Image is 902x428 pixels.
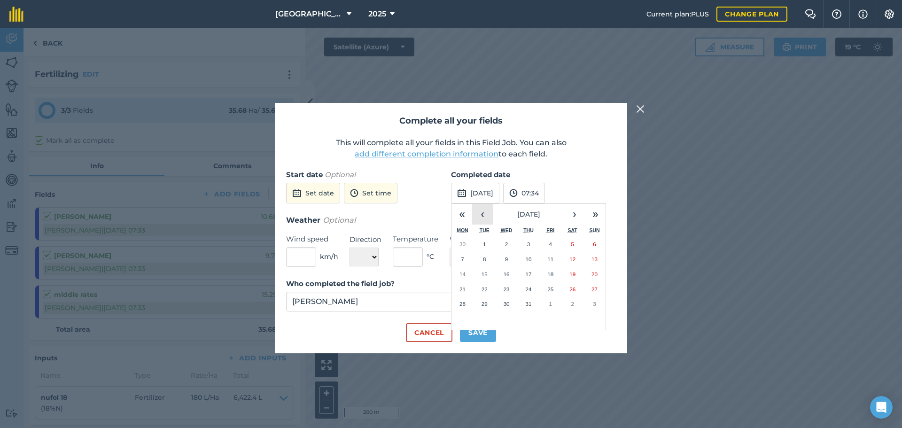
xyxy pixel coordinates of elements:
[539,282,561,297] button: 25 July 2025
[583,296,606,311] button: 3 August 2025
[518,237,540,252] button: 3 July 2025
[451,204,472,225] button: «
[585,204,606,225] button: »
[474,237,496,252] button: 1 July 2025
[518,282,540,297] button: 24 July 2025
[474,252,496,267] button: 8 July 2025
[406,323,452,342] button: Cancel
[546,227,554,233] abbr: Friday
[504,301,510,307] abbr: 30 July 2025
[527,241,530,247] abbr: 3 July 2025
[569,271,575,277] abbr: 19 July 2025
[593,241,596,247] abbr: 6 July 2025
[517,210,540,218] span: [DATE]
[505,241,508,247] abbr: 2 July 2025
[496,237,518,252] button: 2 July 2025
[459,301,466,307] abbr: 28 July 2025
[350,234,381,245] label: Direction
[549,301,552,307] abbr: 1 August 2025
[474,267,496,282] button: 15 July 2025
[518,296,540,311] button: 31 July 2025
[583,282,606,297] button: 27 July 2025
[496,282,518,297] button: 23 July 2025
[286,137,616,160] p: This will complete all your fields in this Field Job. You can also to each field.
[368,8,386,20] span: 2025
[571,241,574,247] abbr: 5 July 2025
[496,267,518,282] button: 16 July 2025
[355,148,498,160] button: add different completion information
[9,7,23,22] img: fieldmargin Logo
[451,296,474,311] button: 28 July 2025
[525,286,531,292] abbr: 24 July 2025
[547,286,553,292] abbr: 25 July 2025
[539,237,561,252] button: 4 July 2025
[509,187,518,199] img: svg+xml;base64,PD94bWwgdmVyc2lvbj0iMS4wIiBlbmNvZGluZz0idXRmLTgiPz4KPCEtLSBHZW5lcmF0b3I6IEFkb2JlIE...
[350,187,358,199] img: svg+xml;base64,PD94bWwgdmVyc2lvbj0iMS4wIiBlbmNvZGluZz0idXRmLTgiPz4KPCEtLSBHZW5lcmF0b3I6IEFkb2JlIE...
[496,252,518,267] button: 9 July 2025
[525,271,531,277] abbr: 17 July 2025
[461,256,464,262] abbr: 7 July 2025
[275,8,343,20] span: [GEOGRAPHIC_DATA]
[451,183,499,203] button: [DATE]
[564,204,585,225] button: ›
[325,170,356,179] em: Optional
[539,267,561,282] button: 18 July 2025
[480,227,490,233] abbr: Tuesday
[451,170,510,179] strong: Completed date
[496,296,518,311] button: 30 July 2025
[286,214,616,226] h3: Weather
[539,252,561,267] button: 11 July 2025
[493,204,564,225] button: [DATE]
[393,233,438,245] label: Temperature
[483,241,486,247] abbr: 1 July 2025
[504,286,510,292] abbr: 23 July 2025
[459,241,466,247] abbr: 30 June 2025
[501,227,513,233] abbr: Wednesday
[547,271,553,277] abbr: 18 July 2025
[518,252,540,267] button: 10 July 2025
[561,237,583,252] button: 5 July 2025
[457,227,468,233] abbr: Monday
[482,301,488,307] abbr: 29 July 2025
[805,9,816,19] img: Two speech bubbles overlapping with the left bubble in the forefront
[858,8,868,20] img: svg+xml;base64,PHN2ZyB4bWxucz0iaHR0cDovL3d3dy53My5vcmcvMjAwMC9zdmciIHdpZHRoPSIxNyIgaGVpZ2h0PSIxNy...
[472,204,493,225] button: ‹
[482,271,488,277] abbr: 15 July 2025
[583,252,606,267] button: 13 July 2025
[569,256,575,262] abbr: 12 July 2025
[646,9,709,19] span: Current plan : PLUS
[569,286,575,292] abbr: 26 July 2025
[483,256,486,262] abbr: 8 July 2025
[286,183,340,203] button: Set date
[549,241,552,247] abbr: 4 July 2025
[870,396,893,419] div: Open Intercom Messenger
[482,286,488,292] abbr: 22 July 2025
[450,234,496,245] label: Weather
[286,279,395,288] strong: Who completed the field job?
[427,251,434,262] span: ° C
[286,114,616,128] h2: Complete all your fields
[451,252,474,267] button: 7 July 2025
[505,256,508,262] abbr: 9 July 2025
[591,271,598,277] abbr: 20 July 2025
[593,301,596,307] abbr: 3 August 2025
[518,267,540,282] button: 17 July 2025
[539,296,561,311] button: 1 August 2025
[286,170,323,179] strong: Start date
[831,9,842,19] img: A question mark icon
[583,267,606,282] button: 20 July 2025
[504,271,510,277] abbr: 16 July 2025
[571,301,574,307] abbr: 2 August 2025
[323,216,356,225] em: Optional
[561,252,583,267] button: 12 July 2025
[568,227,577,233] abbr: Saturday
[451,282,474,297] button: 21 July 2025
[525,256,531,262] abbr: 10 July 2025
[589,227,599,233] abbr: Sunday
[583,237,606,252] button: 6 July 2025
[561,267,583,282] button: 19 July 2025
[561,282,583,297] button: 26 July 2025
[591,256,598,262] abbr: 13 July 2025
[547,256,553,262] abbr: 11 July 2025
[460,323,496,342] button: Save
